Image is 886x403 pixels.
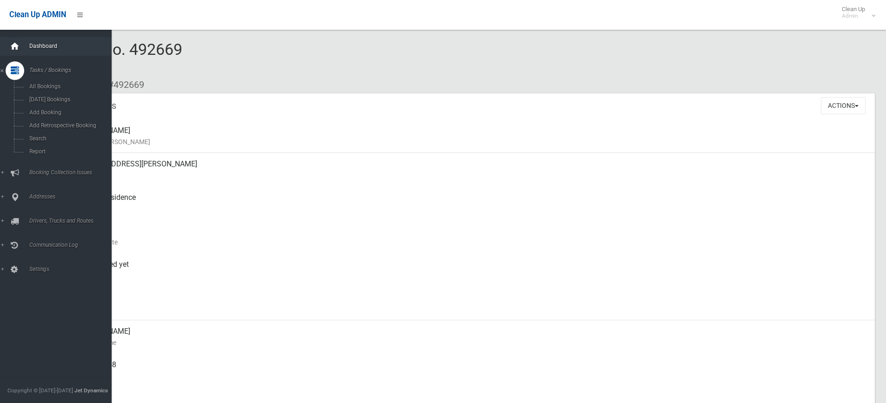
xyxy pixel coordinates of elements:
span: Tasks / Bookings [27,67,119,73]
span: Report [27,148,111,155]
span: Drivers, Trucks and Routes [27,218,119,224]
small: Admin [842,13,865,20]
span: Dashboard [27,43,119,49]
span: Settings [27,266,119,272]
span: Clean Up [837,6,874,20]
small: Name of [PERSON_NAME] [74,136,867,147]
span: [DATE] Bookings [27,96,111,103]
span: Booking Collection Issues [27,169,119,176]
small: Mobile [74,370,867,382]
small: Address [74,170,867,181]
span: Copyright © [DATE]-[DATE] [7,387,73,394]
small: Zone [74,304,867,315]
li: #492669 [101,76,144,93]
div: Not collected yet [74,253,867,287]
div: [DATE] [74,287,867,320]
small: Pickup Point [74,203,867,214]
span: All Bookings [27,83,111,90]
button: Actions [821,97,866,114]
div: [DATE] [74,220,867,253]
span: Search [27,135,111,142]
span: Add Retrospective Booking [27,122,111,129]
strong: Jet Dynamics [74,387,108,394]
span: Communication Log [27,242,119,248]
div: [PERSON_NAME] [74,119,867,153]
div: 0415375448 [74,354,867,387]
small: Collected At [74,270,867,281]
div: [STREET_ADDRESS][PERSON_NAME] [74,153,867,186]
span: Clean Up ADMIN [9,10,66,19]
small: Contact Name [74,337,867,348]
span: Add Booking [27,109,111,116]
div: Front of Residence [74,186,867,220]
span: Addresses [27,193,119,200]
div: [PERSON_NAME] [74,320,867,354]
small: Collection Date [74,237,867,248]
span: Booking No. 492669 [41,40,182,76]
